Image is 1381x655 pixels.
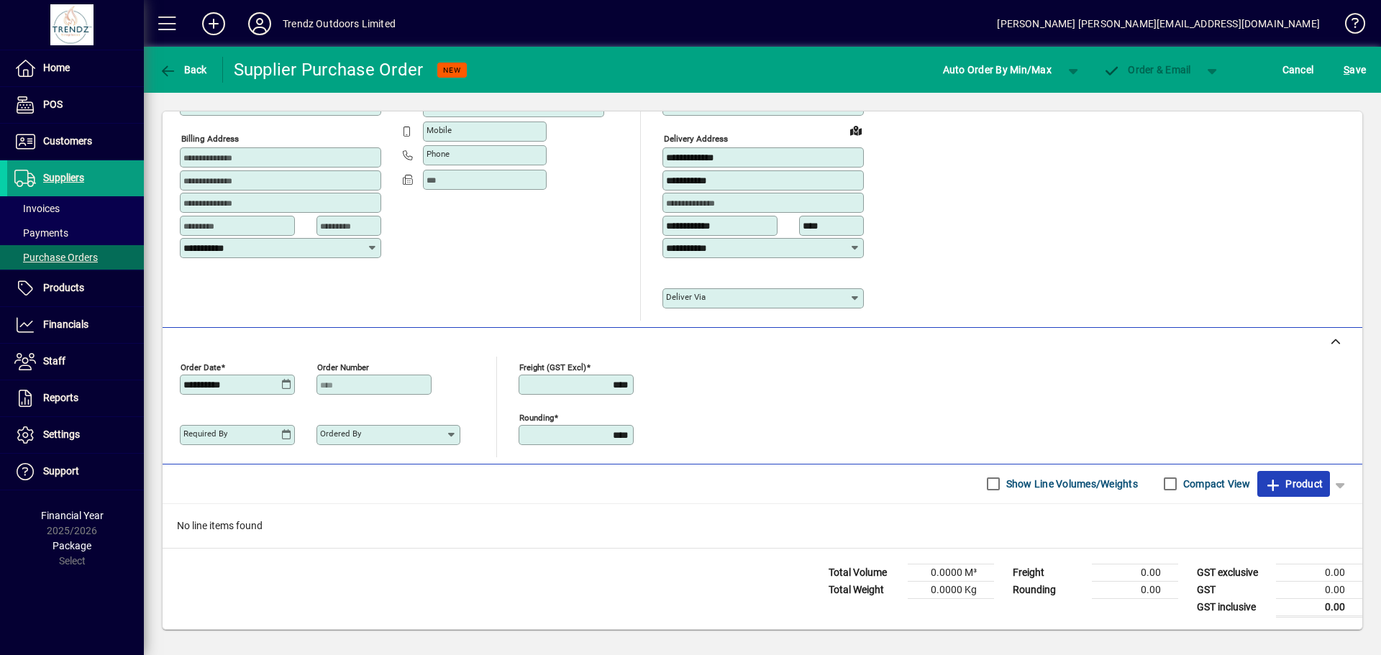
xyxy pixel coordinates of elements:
[443,65,461,75] span: NEW
[53,540,91,551] span: Package
[320,429,361,439] mat-label: Ordered by
[317,362,369,372] mat-label: Order number
[7,307,144,343] a: Financials
[666,292,706,302] mat-label: Deliver via
[1340,57,1369,83] button: Save
[1180,477,1250,491] label: Compact View
[1190,598,1276,616] td: GST inclusive
[234,58,424,81] div: Supplier Purchase Order
[155,57,211,83] button: Back
[14,203,60,214] span: Invoices
[1344,64,1349,75] span: S
[1006,564,1092,581] td: Freight
[183,429,227,439] mat-label: Required by
[1096,57,1198,83] button: Order & Email
[1190,564,1276,581] td: GST exclusive
[43,465,79,477] span: Support
[43,172,84,183] span: Suppliers
[7,196,144,221] a: Invoices
[181,362,221,372] mat-label: Order date
[7,454,144,490] a: Support
[237,11,283,37] button: Profile
[41,510,104,521] span: Financial Year
[7,87,144,123] a: POS
[43,355,65,367] span: Staff
[821,564,908,581] td: Total Volume
[7,270,144,306] a: Products
[7,221,144,245] a: Payments
[7,245,144,270] a: Purchase Orders
[191,11,237,37] button: Add
[908,581,994,598] td: 0.0000 Kg
[7,50,144,86] a: Home
[1257,471,1330,497] button: Product
[159,64,207,75] span: Back
[283,12,396,35] div: Trendz Outdoors Limited
[1279,57,1318,83] button: Cancel
[7,124,144,160] a: Customers
[163,504,1362,548] div: No line items found
[43,99,63,110] span: POS
[43,319,88,330] span: Financials
[943,58,1052,81] span: Auto Order By Min/Max
[43,135,92,147] span: Customers
[43,62,70,73] span: Home
[427,125,452,135] mat-label: Mobile
[1103,64,1191,75] span: Order & Email
[1006,581,1092,598] td: Rounding
[1276,564,1362,581] td: 0.00
[7,380,144,416] a: Reports
[144,57,223,83] app-page-header-button: Back
[519,362,586,372] mat-label: Freight (GST excl)
[1344,58,1366,81] span: ave
[1190,581,1276,598] td: GST
[821,581,908,598] td: Total Weight
[1276,598,1362,616] td: 0.00
[844,119,867,142] a: View on map
[1092,581,1178,598] td: 0.00
[1334,3,1363,50] a: Knowledge Base
[908,564,994,581] td: 0.0000 M³
[427,149,450,159] mat-label: Phone
[997,12,1320,35] div: [PERSON_NAME] [PERSON_NAME][EMAIL_ADDRESS][DOMAIN_NAME]
[936,57,1059,83] button: Auto Order By Min/Max
[1276,581,1362,598] td: 0.00
[14,252,98,263] span: Purchase Orders
[14,227,68,239] span: Payments
[519,412,554,422] mat-label: Rounding
[43,392,78,403] span: Reports
[1092,564,1178,581] td: 0.00
[7,344,144,380] a: Staff
[1003,477,1138,491] label: Show Line Volumes/Weights
[43,429,80,440] span: Settings
[1264,472,1323,495] span: Product
[7,417,144,453] a: Settings
[1282,58,1314,81] span: Cancel
[43,282,84,293] span: Products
